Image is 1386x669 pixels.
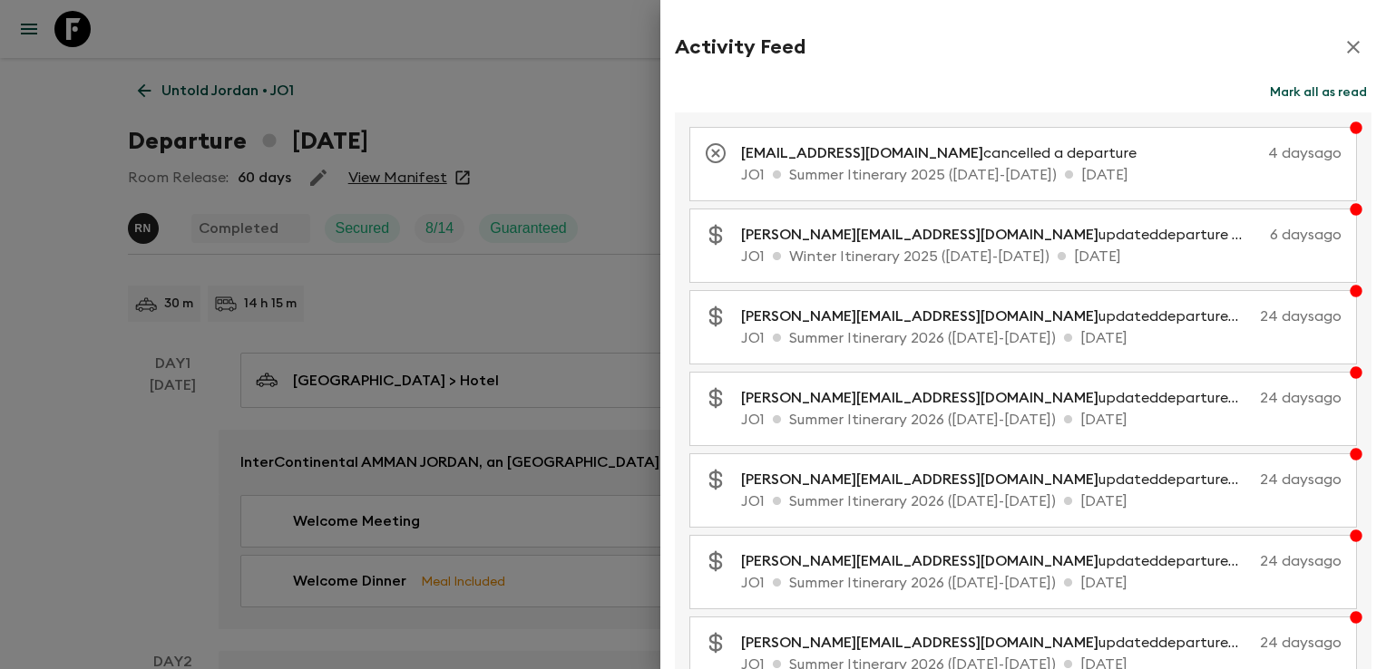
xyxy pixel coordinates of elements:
[1260,550,1342,572] p: 24 days ago
[741,146,983,160] span: [EMAIL_ADDRESS][DOMAIN_NAME]
[741,309,1098,324] span: [PERSON_NAME][EMAIL_ADDRESS][DOMAIN_NAME]
[741,142,1151,164] p: cancelled a departure
[741,164,1342,186] p: JO1 Summer Itinerary 2025 ([DATE]-[DATE]) [DATE]
[741,409,1342,431] p: JO1 Summer Itinerary 2026 ([DATE]-[DATE]) [DATE]
[741,490,1342,512] p: JO1 Summer Itinerary 2026 ([DATE]-[DATE]) [DATE]
[741,246,1342,267] p: JO1 Winter Itinerary 2025 ([DATE]-[DATE]) [DATE]
[1265,80,1371,105] button: Mark all as read
[675,35,805,59] h2: Activity Feed
[741,224,1263,246] p: updated departure prices
[1260,469,1342,490] p: 24 days ago
[741,387,1253,409] p: updated departure prices
[741,632,1253,654] p: updated departure prices
[741,391,1098,405] span: [PERSON_NAME][EMAIL_ADDRESS][DOMAIN_NAME]
[1260,305,1342,327] p: 24 days ago
[741,554,1098,568] span: [PERSON_NAME][EMAIL_ADDRESS][DOMAIN_NAME]
[741,550,1253,572] p: updated departure prices
[1270,224,1342,246] p: 6 days ago
[1158,142,1342,164] p: 4 days ago
[741,228,1098,242] span: [PERSON_NAME][EMAIL_ADDRESS][DOMAIN_NAME]
[1260,632,1342,654] p: 24 days ago
[741,305,1253,327] p: updated departure prices
[741,572,1342,594] p: JO1 Summer Itinerary 2026 ([DATE]-[DATE]) [DATE]
[741,469,1253,490] p: updated departure prices
[1260,387,1342,409] p: 24 days ago
[741,472,1098,487] span: [PERSON_NAME][EMAIL_ADDRESS][DOMAIN_NAME]
[741,635,1098,650] span: [PERSON_NAME][EMAIL_ADDRESS][DOMAIN_NAME]
[741,327,1342,349] p: JO1 Summer Itinerary 2026 ([DATE]-[DATE]) [DATE]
